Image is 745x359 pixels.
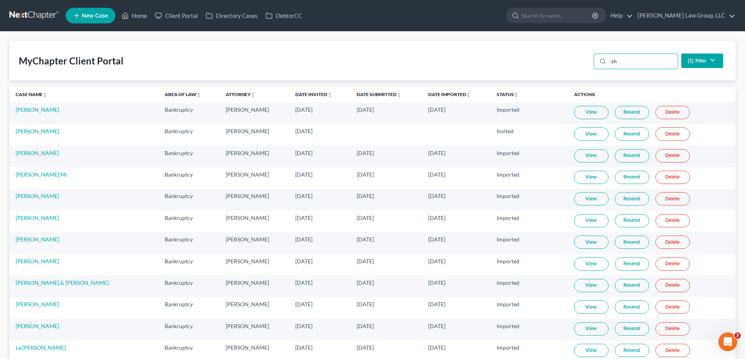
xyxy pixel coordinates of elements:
a: View [574,236,609,249]
span: [DATE] [295,323,312,329]
td: [PERSON_NAME] [219,167,289,189]
a: Delete [655,300,690,314]
a: Resend [615,344,649,357]
span: [DATE] [428,171,445,178]
a: View [574,171,609,184]
a: Statusunfold_more [497,91,519,97]
a: Case Nameunfold_more [16,91,47,97]
a: Resend [615,214,649,227]
td: Imported [490,275,567,297]
td: [PERSON_NAME] [219,189,289,211]
span: [DATE] [295,128,312,134]
a: Area of Lawunfold_more [165,91,201,97]
a: [PERSON_NAME] & [PERSON_NAME] [16,279,109,286]
a: DebtorCC [262,9,306,23]
a: [PERSON_NAME] [16,236,59,243]
th: Actions [568,87,736,102]
i: unfold_more [514,93,519,97]
span: 3 [734,332,741,339]
span: [DATE] [357,323,374,329]
span: [DATE] [357,150,374,156]
td: [PERSON_NAME] [219,275,289,297]
span: [DATE] [357,106,374,113]
a: [PERSON_NAME] [16,128,59,134]
span: [DATE] [295,258,312,264]
a: Resend [615,257,649,271]
a: Delete [655,192,690,205]
i: unfold_more [251,93,255,97]
td: Imported [490,167,567,189]
span: [DATE] [295,236,312,243]
td: Imported [490,189,567,211]
span: [DATE] [357,171,374,178]
span: [DATE] [357,301,374,307]
a: View [574,192,609,205]
a: View [574,106,609,119]
a: Resend [615,236,649,249]
a: Resend [615,279,649,292]
a: Delete [655,214,690,227]
td: Invited [490,124,567,145]
a: Delete [655,236,690,249]
i: unfold_more [196,93,201,97]
td: [PERSON_NAME] [219,297,289,319]
td: [PERSON_NAME] [219,211,289,232]
button: Filter [681,54,723,68]
a: View [574,257,609,271]
td: Bankruptcy [158,275,219,297]
span: [DATE] [428,344,445,351]
a: Resend [615,127,649,141]
a: Delete [655,344,690,357]
td: Bankruptcy [158,211,219,232]
div: MyChapter Client Portal [19,55,124,67]
span: [DATE] [357,236,374,243]
span: [DATE] [357,344,374,351]
a: View [574,214,609,227]
a: Delete [655,257,690,271]
a: [PERSON_NAME] [16,214,59,221]
span: [DATE] [295,279,312,286]
a: Home [118,9,151,23]
span: [DATE] [428,106,445,113]
a: Resend [615,192,649,205]
i: unfold_more [327,93,332,97]
a: View [574,322,609,336]
td: Imported [490,211,567,232]
i: unfold_more [43,93,47,97]
td: Bankruptcy [158,102,219,124]
td: [PERSON_NAME] [219,124,289,145]
a: [PERSON_NAME] [16,323,59,329]
span: [DATE] [295,171,312,178]
td: [PERSON_NAME] [219,102,289,124]
span: [DATE] [295,214,312,221]
span: [DATE] [295,301,312,307]
td: Imported [490,146,567,167]
i: unfold_more [466,93,471,97]
a: Resend [615,322,649,336]
a: Attorneyunfold_more [226,91,255,97]
span: [DATE] [357,279,374,286]
td: [PERSON_NAME] [219,232,289,254]
span: [DATE] [295,344,312,351]
span: [DATE] [357,214,374,221]
a: Resend [615,300,649,314]
td: Imported [490,297,567,319]
a: Delete [655,279,690,292]
a: Delete [655,171,690,184]
i: unfold_more [397,93,401,97]
a: [PERSON_NAME] [16,150,59,156]
a: View [574,279,609,292]
td: Imported [490,102,567,124]
a: [PERSON_NAME] Law Group, LLC [634,9,735,23]
td: Imported [490,319,567,340]
a: Resend [615,106,649,119]
a: [PERSON_NAME] [16,193,59,199]
a: [PERSON_NAME] [16,106,59,113]
a: Client Portal [151,9,202,23]
a: View [574,300,609,314]
td: Bankruptcy [158,189,219,211]
td: Bankruptcy [158,319,219,340]
span: [DATE] [428,279,445,286]
span: [DATE] [428,236,445,243]
a: [PERSON_NAME] [16,301,59,307]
